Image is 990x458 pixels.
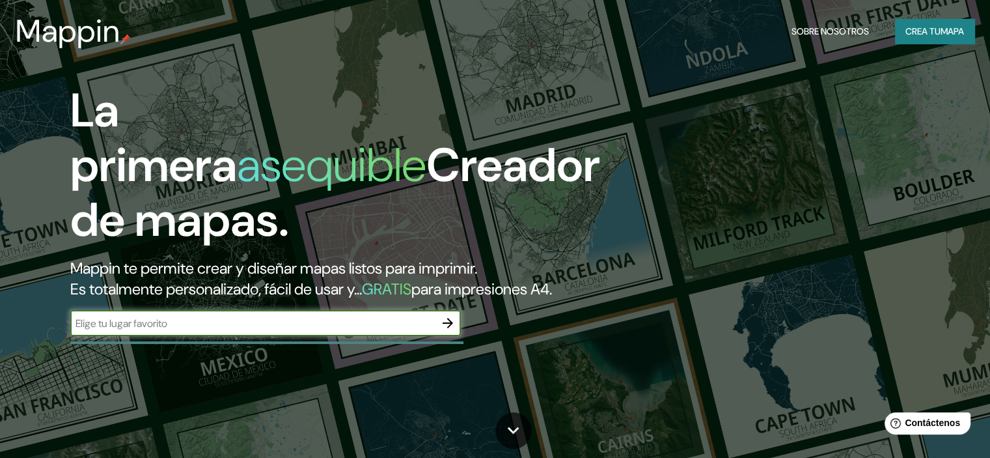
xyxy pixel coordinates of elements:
[362,279,411,299] font: GRATIS
[905,25,941,37] font: Crea tu
[791,25,869,37] font: Sobre nosotros
[70,135,600,250] font: Creador de mapas.
[895,19,974,44] button: Crea tumapa
[70,279,362,299] font: Es totalmente personalizado, fácil de usar y...
[70,258,477,278] font: Mappin te permite crear y diseñar mapas listos para imprimir.
[786,19,874,44] button: Sobre nosotros
[70,316,435,331] input: Elige tu lugar favorito
[941,25,964,37] font: mapa
[237,135,426,195] font: asequible
[120,34,131,44] img: pin de mapeo
[874,407,976,444] iframe: Lanzador de widgets de ayuda
[411,279,552,299] font: para impresiones A4.
[70,80,237,195] font: La primera
[16,10,120,51] font: Mappin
